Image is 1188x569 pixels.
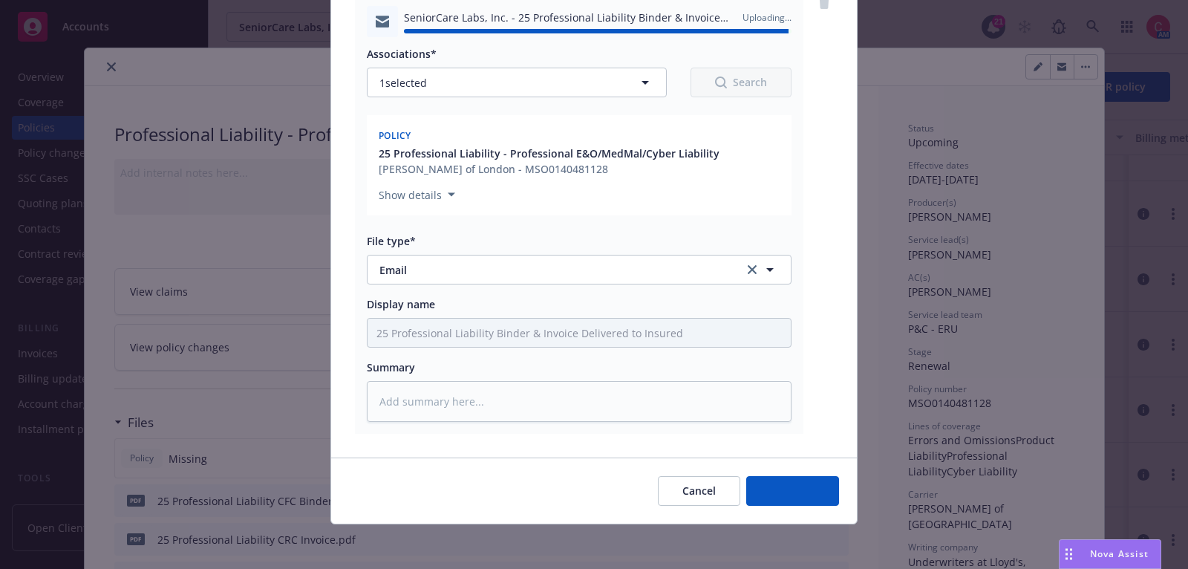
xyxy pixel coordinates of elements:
span: Nova Assist [1090,547,1149,560]
span: Cancel [682,484,716,498]
button: Add files [746,476,839,506]
button: Nova Assist [1059,539,1161,569]
div: Drag to move [1060,540,1078,568]
span: Add files [771,484,815,498]
button: Cancel [658,476,740,506]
